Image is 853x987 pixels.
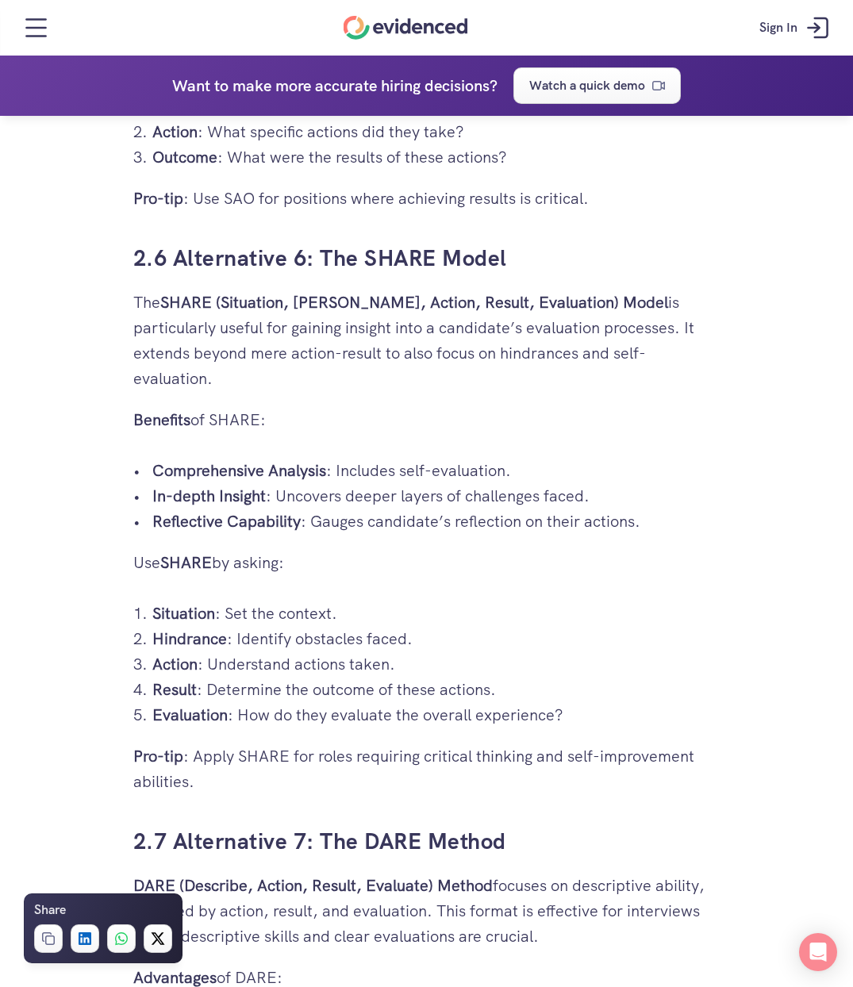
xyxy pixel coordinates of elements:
[152,511,301,532] strong: Reflective Capability
[152,119,720,144] p: : What specific actions did they take?
[152,601,720,626] p: : Set the context.
[152,483,720,509] p: : Uncovers deeper layers of challenges faced.
[152,705,228,725] strong: Evaluation
[152,486,266,506] strong: In-depth Insight
[133,186,720,211] p: : Use SAO for positions where achieving results is critical.
[344,16,468,40] a: Home
[133,743,720,794] p: : Apply SHARE for roles requiring critical thinking and self-improvement abilities.
[799,933,837,971] div: Open Intercom Messenger
[152,147,217,167] strong: Outcome
[513,67,681,104] a: Watch a quick demo
[152,509,720,534] p: : Gauges candidate’s reflection on their actions.
[152,458,720,483] p: : Includes self-evaluation.
[529,75,645,96] p: Watch a quick demo
[133,244,507,272] a: 2.6 Alternative 6: The SHARE Model
[759,17,797,38] p: Sign In
[152,628,227,649] strong: Hindrance
[152,460,326,481] strong: Comprehensive Analysis
[133,746,183,766] strong: Pro-tip
[152,96,215,117] strong: Situation
[133,873,720,949] p: focuses on descriptive ability, followed by action, result, and evaluation. This format is effect...
[133,188,183,209] strong: Pro-tip
[133,409,190,430] strong: Benefits
[747,4,845,52] a: Sign In
[152,654,198,674] strong: Action
[152,603,215,624] strong: Situation
[152,651,720,677] p: : Understand actions taken.
[133,550,720,575] p: Use by asking:
[152,144,720,170] p: : What were the results of these actions?
[34,900,66,920] h6: Share
[133,875,493,896] strong: DARE (Describe, Action, Result, Evaluate) Method
[160,552,212,573] strong: SHARE
[133,290,720,391] p: The is particularly useful for gaining insight into a candidate’s evaluation processes. It extend...
[152,626,720,651] p: : Identify obstacles faced.
[152,677,720,702] p: : Determine the outcome of these actions.
[152,702,720,728] p: : How do they evaluate the overall experience?
[152,679,197,700] strong: Result
[172,73,498,98] h4: Want to make more accurate hiring decisions?
[160,292,668,313] strong: SHARE (Situation, [PERSON_NAME], Action, Result, Evaluation) Model
[133,827,506,855] a: 2.7 Alternative 7: The DARE Method
[152,121,198,142] strong: Action
[133,407,720,432] p: of SHARE:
